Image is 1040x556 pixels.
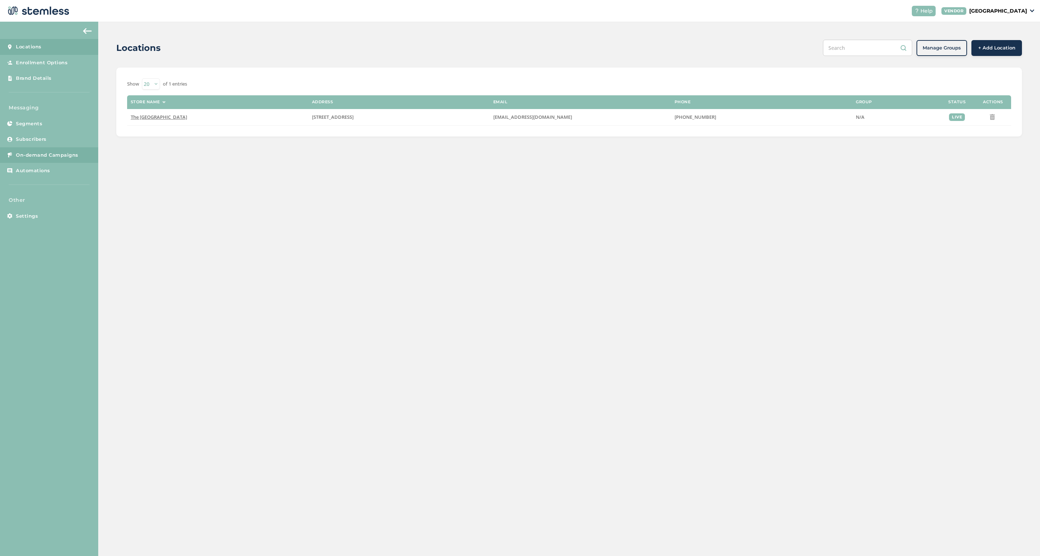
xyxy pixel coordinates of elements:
iframe: Chat Widget [1004,521,1040,556]
span: Settings [16,213,38,220]
span: The [GEOGRAPHIC_DATA] [131,114,187,120]
label: N/A [856,114,935,120]
img: icon-help-white-03924b79.svg [915,9,919,13]
img: icon_down-arrow-small-66adaf34.svg [1030,9,1034,12]
button: Manage Groups [916,40,967,56]
div: VENDOR [941,7,966,15]
label: Status [948,100,966,104]
span: On-demand Campaigns [16,152,78,159]
img: icon-sort-1e1d7615.svg [162,101,166,103]
label: The Red Light District [131,114,305,120]
input: Search [823,40,912,56]
label: Store name [131,100,160,104]
img: icon-arrow-back-accent-c549486e.svg [83,28,92,34]
span: + Add Location [978,44,1015,52]
label: of 1 entries [163,81,187,88]
p: [GEOGRAPHIC_DATA] [969,7,1027,15]
label: Group [856,100,872,104]
h2: Locations [116,42,161,55]
label: Email [493,100,508,104]
span: [STREET_ADDRESS] [312,114,354,120]
span: Brand Details [16,75,52,82]
label: akredlightdistrict907@gmail.com [493,114,667,120]
span: Locations [16,43,42,51]
label: (907) 677-9333 [675,114,849,120]
img: logo-dark-0685b13c.svg [6,4,69,18]
span: Manage Groups [923,44,961,52]
label: Show [127,81,139,88]
span: Segments [16,120,42,127]
span: Help [920,7,933,15]
button: + Add Location [971,40,1022,56]
label: Phone [675,100,691,104]
span: [EMAIL_ADDRESS][DOMAIN_NAME] [493,114,572,120]
div: live [949,113,965,121]
span: Enrollment Options [16,59,68,66]
label: 407 East Northern Lights Boulevard [312,114,486,120]
th: Actions [975,95,1011,109]
span: Automations [16,167,50,174]
span: [PHONE_NUMBER] [675,114,716,120]
label: Address [312,100,333,104]
span: Subscribers [16,136,47,143]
